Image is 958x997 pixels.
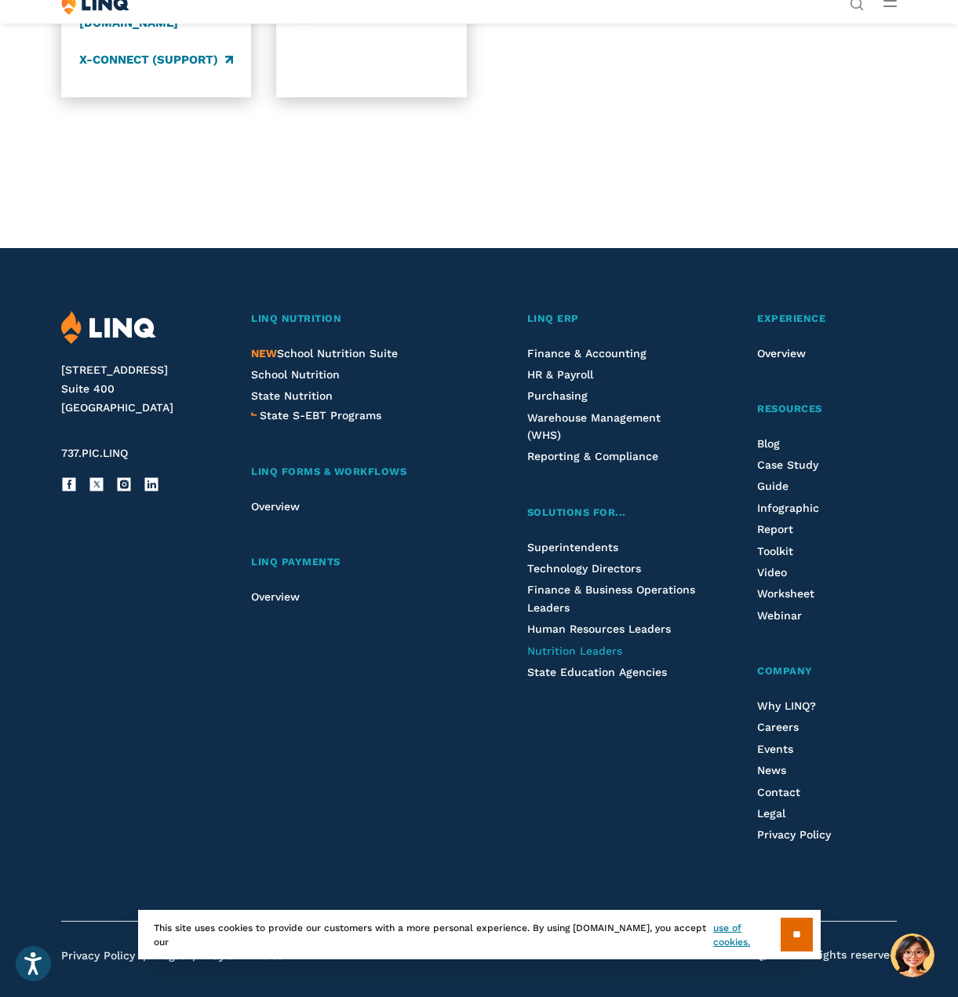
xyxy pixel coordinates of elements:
a: Worksheet [757,587,814,600]
button: Hello, have a question? Let’s chat. [891,933,934,977]
a: Nutrition Leaders [527,645,622,657]
a: Company [757,663,897,680]
a: Privacy Policy [757,828,831,841]
a: Warehouse Management (WHS) [527,411,661,441]
a: HR & Payroll [527,368,593,381]
a: Overview [757,347,806,360]
address: [STREET_ADDRESS] Suite 400 [GEOGRAPHIC_DATA] [61,361,223,417]
a: LINQ Forms & Workflows [251,464,465,480]
div: This site uses cookies to provide our customers with a more personal experience. By using [DOMAIN... [138,910,821,959]
a: NEWSchool Nutrition Suite [251,347,398,360]
span: Company [757,665,813,677]
a: Human Resources Leaders [527,623,671,635]
a: Finance & Business Operations Leaders [527,583,695,613]
a: State S-EBT Programs [260,407,381,424]
a: use of cookies. [713,921,780,949]
a: Superintendents [527,541,618,553]
span: LINQ Nutrition [251,312,341,324]
a: Overview [251,500,300,513]
a: Events [757,743,793,755]
a: Case Study [757,458,818,471]
a: Legal [757,807,785,820]
a: Experience [757,311,897,327]
a: LINQ Nutrition [251,311,465,327]
a: Overview [251,590,300,603]
a: X [89,477,104,492]
a: Report [757,523,793,535]
a: Guide [757,480,789,492]
a: LINQ ERP [527,311,696,327]
a: Contact [757,786,800,798]
img: LINQ | K‑12 Software [61,311,156,345]
a: X-Connect (Support) [79,52,232,69]
a: School Nutrition [251,368,340,381]
a: LinkedIn [144,477,159,492]
a: LINQ Payments [251,554,465,571]
span: Resources [757,403,822,415]
a: State Nutrition [251,389,333,402]
a: Webinar [757,609,802,622]
span: Experience [757,312,825,324]
a: Why LINQ? [757,699,816,712]
a: News [757,764,786,776]
a: Toolkit [757,545,793,557]
span: LINQ Forms & Workflows [251,466,406,477]
a: State Education Agencies [527,666,667,678]
span: School Nutrition Suite [251,347,398,360]
a: Careers [757,721,799,733]
span: LINQ ERP [527,312,579,324]
a: Purchasing [527,389,588,402]
span: LINQ Payments [251,556,341,568]
a: Infographic [757,502,819,514]
a: Video [757,566,787,579]
a: Instagram [116,477,132,492]
a: Facebook [61,477,77,492]
span: State S-EBT Programs [260,409,381,422]
a: Technology Directors [527,562,641,575]
span: 737.PIC.LINQ [61,447,128,459]
span: NEW [251,347,277,360]
a: Finance & Accounting [527,347,647,360]
a: Resources [757,401,897,418]
a: Reporting & Compliance [527,450,658,462]
a: Blog [757,437,780,450]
